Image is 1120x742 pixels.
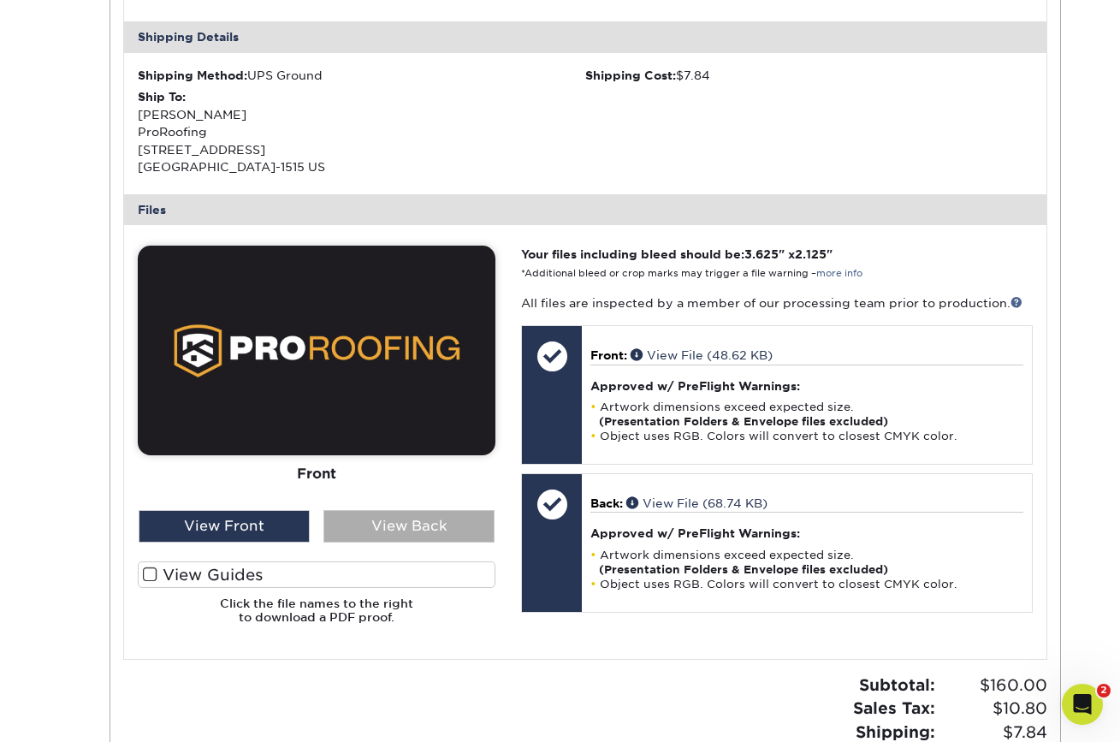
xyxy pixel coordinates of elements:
[124,21,1046,52] div: Shipping Details
[590,348,627,362] span: Front:
[599,563,888,576] strong: (Presentation Folders & Envelope files excluded)
[631,348,773,362] a: View File (48.62 KB)
[521,294,1032,312] p: All files are inspected by a member of our processing team prior to production.
[585,67,1033,84] div: $7.84
[138,561,495,588] label: View Guides
[521,247,833,261] strong: Your files including bleed should be: " x "
[590,400,1022,429] li: Artwork dimensions exceed expected size.
[744,247,779,261] span: 3.625
[590,526,1022,540] h4: Approved w/ PreFlight Warnings:
[940,697,1047,721] span: $10.80
[940,674,1047,697] span: $160.00
[323,510,495,543] div: View Back
[590,577,1022,591] li: Object uses RGB. Colors will convert to closest CMYK color.
[590,548,1022,577] li: Artwork dimensions exceed expected size.
[585,68,676,82] strong: Shipping Cost:
[138,90,186,104] strong: Ship To:
[1062,684,1103,725] iframe: Intercom live chat
[599,415,888,428] strong: (Presentation Folders & Envelope files excluded)
[1097,684,1111,697] span: 2
[590,379,1022,393] h4: Approved w/ PreFlight Warnings:
[138,88,585,175] div: [PERSON_NAME] ProRoofing [STREET_ADDRESS] [GEOGRAPHIC_DATA]-1515 US
[138,455,495,493] div: Front
[626,496,767,510] a: View File (68.74 KB)
[856,722,935,741] strong: Shipping:
[138,597,495,638] h6: Click the file names to the right to download a PDF proof.
[138,67,585,84] div: UPS Ground
[138,68,247,82] strong: Shipping Method:
[859,675,935,694] strong: Subtotal:
[853,698,935,717] strong: Sales Tax:
[124,194,1046,225] div: Files
[795,247,827,261] span: 2.125
[590,429,1022,443] li: Object uses RGB. Colors will convert to closest CMYK color.
[590,496,623,510] span: Back:
[816,268,862,279] a: more info
[521,268,862,279] small: *Additional bleed or crop marks may trigger a file warning –
[139,510,310,543] div: View Front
